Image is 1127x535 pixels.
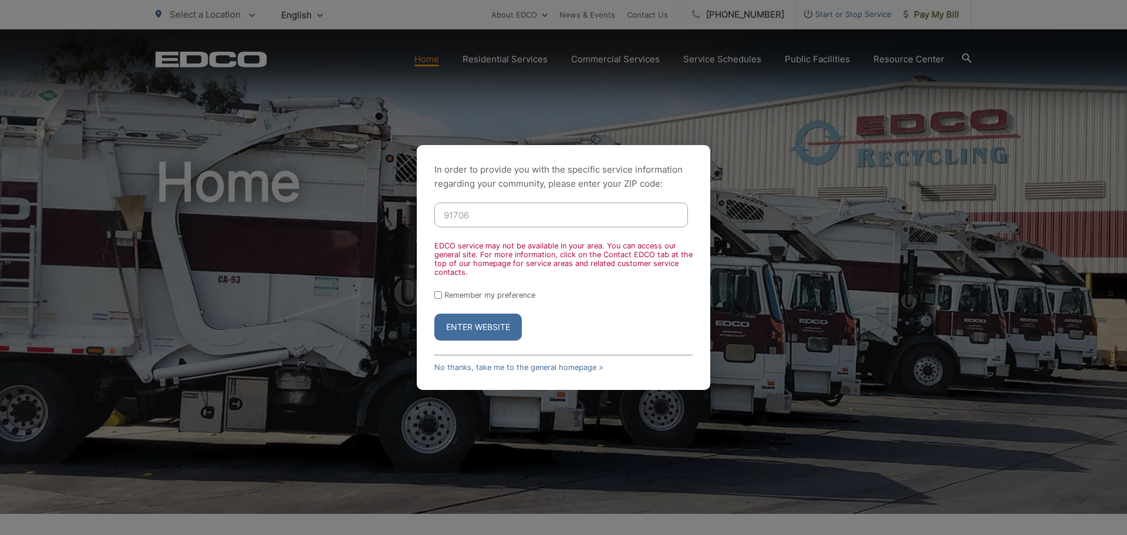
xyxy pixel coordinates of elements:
label: Remember my preference [444,291,535,300]
input: Enter ZIP Code [434,203,688,227]
p: In order to provide you with the specific service information regarding your community, please en... [434,163,693,191]
button: Enter Website [434,314,522,341]
div: EDCO service may not be available in your area. You can access our general site. For more informa... [434,241,693,277]
a: No thanks, take me to the general homepage > [434,363,603,372]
